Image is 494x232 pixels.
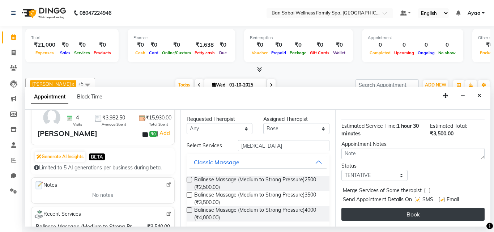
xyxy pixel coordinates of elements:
[250,50,269,55] span: Voucher
[331,41,347,49] div: ₹0
[368,35,457,41] div: Appointment
[436,50,457,55] span: No show
[430,123,467,129] span: Estimated Total:
[149,122,168,127] span: Total Spent
[146,114,171,122] span: ₹15,930.00
[194,191,324,206] span: Balinese Massage (Medium to Strong Pressure)3500 (₹3,500.00)
[147,50,160,55] span: Card
[76,114,79,122] span: 4
[92,50,113,55] span: Products
[250,41,269,49] div: ₹0
[181,142,233,149] div: Select Services
[425,82,446,88] span: ADD NEW
[355,79,419,90] input: Search Appointment
[308,41,331,49] div: ₹0
[368,41,392,49] div: 0
[343,196,412,205] span: Send Appointment Details On
[447,196,459,205] span: Email
[133,35,229,41] div: Finance
[58,50,72,55] span: Sales
[175,79,193,90] span: Today
[77,93,102,100] span: Block Time
[72,41,92,49] div: ₹0
[133,41,147,49] div: ₹0
[89,153,105,160] span: BETA
[72,50,92,55] span: Services
[238,140,330,151] input: Search by service name
[193,41,217,49] div: ₹1,638
[160,41,193,49] div: ₹0
[133,50,147,55] span: Cash
[250,35,347,41] div: Redemption
[331,50,347,55] span: Wallet
[160,50,193,55] span: Online/Custom
[32,81,71,87] span: [PERSON_NAME]
[73,122,82,127] span: Visits
[217,50,229,55] span: Due
[31,35,113,41] div: Total
[71,81,74,87] a: x
[416,41,436,49] div: 0
[37,128,97,139] div: [PERSON_NAME]
[269,50,288,55] span: Prepaid
[34,50,56,55] span: Expenses
[341,140,485,148] div: Appointment Notes
[58,41,72,49] div: ₹0
[392,50,416,55] span: Upcoming
[368,50,392,55] span: Completed
[31,90,68,104] span: Appointment
[189,156,327,169] button: Classic Massage
[187,115,253,123] div: Requested Therapist
[308,50,331,55] span: Gift Cards
[423,80,448,90] button: ADD NEW
[341,162,408,170] div: Status
[217,41,229,49] div: ₹0
[288,41,308,49] div: ₹0
[31,41,58,49] div: ₹21,000
[147,223,170,231] span: ₹3,540.00
[436,41,457,49] div: 0
[288,50,308,55] span: Package
[102,122,126,127] span: Average Spent
[468,9,480,17] span: Ayao
[80,3,111,23] b: 08047224946
[92,41,113,49] div: ₹0
[34,164,172,172] div: Limited to 5 AI generations per business during beta.
[194,206,324,222] span: Balinese Massage (Medium to Strong Pressure)4000 (₹4,000.00)
[78,81,89,87] span: +5
[157,129,171,138] span: |
[194,176,324,191] span: Balinese Massage (Medium to Strong Pressure)2500 (₹2,500.00)
[92,191,113,199] span: No notes
[474,90,485,101] button: Close
[18,3,68,23] img: logo
[416,50,436,55] span: Ongoing
[430,130,453,137] span: ₹3,500.00
[34,181,57,190] span: Notes
[422,196,433,205] span: SMS
[35,152,85,162] button: Generate AI Insights
[343,187,422,196] span: Merge Services of Same therapist
[193,50,217,55] span: Petty cash
[36,223,136,231] span: Balinese Massage (Medium to Strong Pressure)2500
[194,158,239,166] div: Classic Massage
[227,80,263,90] input: 2025-10-01
[147,41,160,49] div: ₹0
[392,41,416,49] div: 0
[341,208,485,221] button: Book
[341,123,397,129] span: Estimated Service Time:
[34,210,81,219] span: Recent Services
[149,131,157,137] span: ₹0
[102,114,125,122] span: ₹3,982.50
[210,82,227,88] span: Wed
[269,41,288,49] div: ₹0
[158,129,171,138] a: Add
[263,115,329,123] div: Assigned Therapist
[41,107,62,128] img: avatar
